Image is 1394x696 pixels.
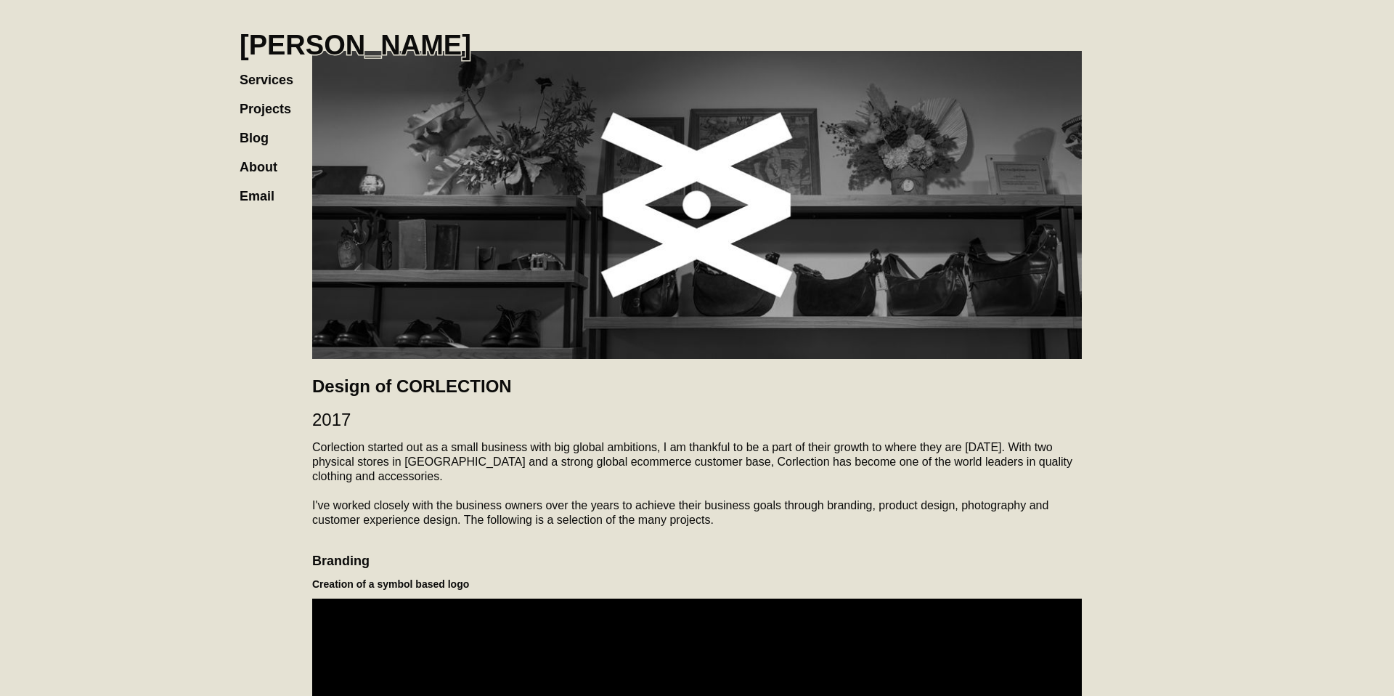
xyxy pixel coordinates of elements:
[312,407,1082,433] h2: 2017
[312,440,1082,527] p: Corlection started out as a small business with big global ambitions, I am thankful to be a part ...
[240,58,308,87] a: Services
[240,174,289,203] a: Email
[240,87,306,116] a: Projects
[312,373,1082,400] h2: Design of CORLECTION
[240,116,283,145] a: Blog
[240,145,292,174] a: About
[312,535,1082,570] h4: Branding
[240,29,471,61] h1: [PERSON_NAME]
[312,577,1082,591] h5: Creation of a symbol based logo
[240,15,471,61] a: home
